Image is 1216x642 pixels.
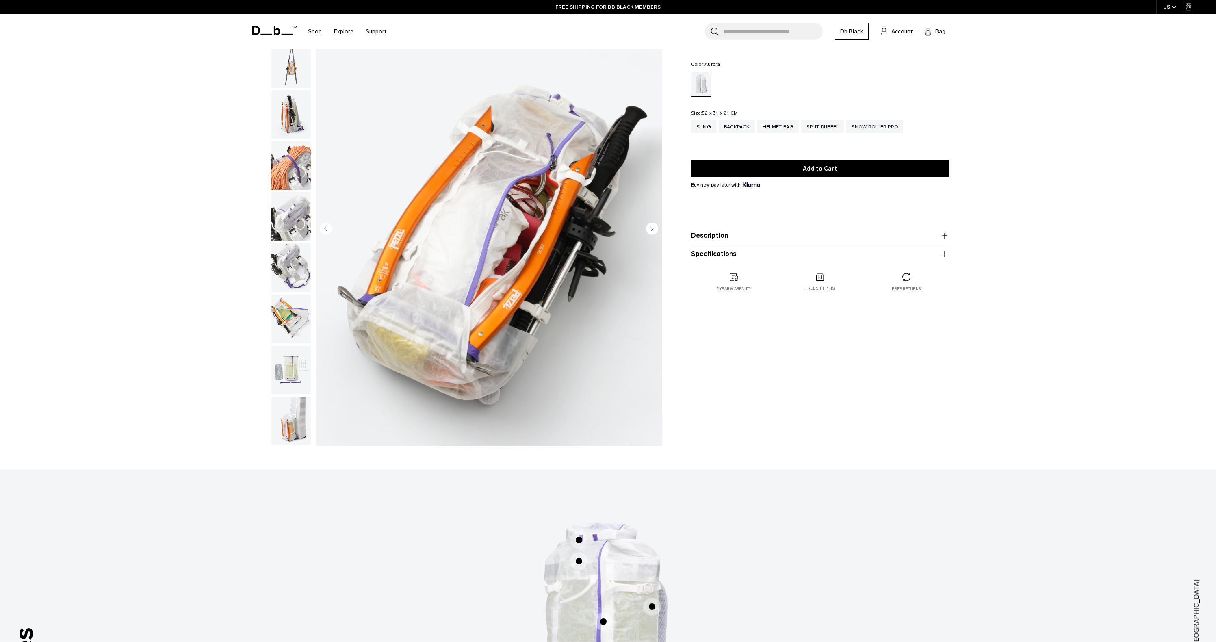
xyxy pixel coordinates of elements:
[334,17,353,46] a: Explore
[892,286,921,292] p: Free returns
[925,26,945,36] button: Bag
[271,294,311,344] button: Weigh_Lighter_Backpack_25L_14.png
[271,243,311,292] img: Weigh_Lighter_Backpack_25L_13.png
[935,27,945,36] span: Bag
[555,3,661,11] a: FREE SHIPPING FOR DB BLACK MEMBERS
[271,345,311,395] button: Weigh_Lighter_Backpack_25L_15.png
[271,192,311,241] img: Weigh_Lighter_Backpack_25L_12.png
[316,13,662,446] li: 8 / 18
[891,27,913,36] span: Account
[691,72,711,97] a: Aurora
[308,17,322,46] a: Shop
[691,111,738,115] legend: Size:
[316,13,662,446] img: Weigh_Lighter_Backpack_25L_6.png
[719,120,755,133] a: Backpack
[691,120,716,133] a: Sling
[846,120,903,133] a: Snow Roller Pro
[702,110,738,116] span: 52 x 31 x 21 CM
[271,295,311,343] img: Weigh_Lighter_Backpack_25L_14.png
[691,231,949,241] button: Description
[646,222,658,236] button: Next slide
[271,396,311,446] button: Weigh_Lighter_Backpack_25L_16.png
[717,286,752,292] p: 2 year warranty
[271,243,311,293] button: Weigh_Lighter_Backpack_25L_13.png
[743,182,760,187] img: {"height" => 20, "alt" => "Klarna"}
[271,346,311,395] img: Weigh_Lighter_Backpack_25L_15.png
[271,39,311,88] img: Weigh_Lighter_Backpack_25L_9.png
[704,61,720,67] span: Aurora
[691,62,720,67] legend: Color:
[691,249,949,259] button: Specifications
[801,120,844,133] a: Split Duffel
[302,14,392,49] nav: Main Navigation
[691,181,760,189] span: Buy now pay later with
[691,160,949,177] button: Add to Cart
[366,17,386,46] a: Support
[271,397,311,445] img: Weigh_Lighter_Backpack_25L_16.png
[757,120,799,133] a: Helmet Bag
[271,141,311,190] img: Weigh_Lighter_Backpack_25L_11.png
[805,286,835,291] p: Free shipping
[881,26,913,36] a: Account
[835,23,869,40] a: Db Black
[320,222,332,236] button: Previous slide
[271,90,311,139] img: Weigh_Lighter_Backpack_25L_10.png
